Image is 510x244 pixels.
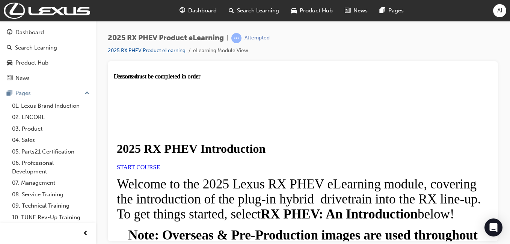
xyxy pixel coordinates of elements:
h1: 2025 RX PHEV Introduction [3,69,375,83]
a: Search Learning [3,41,93,55]
span: News [353,6,368,15]
span: Product Hub [300,6,333,15]
img: Trak [4,3,90,19]
span: car-icon [7,60,12,66]
div: Open Intercom Messenger [484,218,502,236]
span: up-icon [84,89,90,98]
a: 05. Parts21 Certification [9,146,93,158]
span: guage-icon [7,29,12,36]
span: pages-icon [380,6,385,15]
a: Product Hub [3,56,93,70]
span: guage-icon [180,6,185,15]
span: search-icon [7,45,12,51]
span: news-icon [7,75,12,82]
a: 10. TUNE Rev-Up Training [9,212,93,223]
span: learningRecordVerb_ATTEMPT-icon [231,33,241,43]
div: Attempted [244,35,270,42]
span: Search Learning [237,6,279,15]
button: AI [493,4,506,17]
strong: RX PHEV: An Introduction [147,134,304,148]
a: 08. Service Training [9,189,93,200]
button: DashboardSearch LearningProduct HubNews [3,24,93,86]
span: AI [497,6,502,15]
span: Dashboard [188,6,217,15]
div: Search Learning [15,44,57,52]
a: START COURSE [3,91,46,97]
a: 01. Lexus Brand Induction [9,100,93,112]
strong: Note: Overseas & Pre-Production images are used throughout this module for illustrative purposes ... [7,155,364,199]
span: Pages [388,6,404,15]
span: car-icon [291,6,297,15]
span: news-icon [345,6,350,15]
button: Pages [3,86,93,100]
span: 2025 RX PHEV Product eLearning [108,34,224,42]
div: Dashboard [15,28,44,37]
span: prev-icon [83,229,88,238]
span: search-icon [229,6,234,15]
a: 02. ENCORE [9,111,93,123]
a: car-iconProduct Hub [285,3,339,18]
a: news-iconNews [339,3,374,18]
div: Product Hub [15,59,48,67]
span: | [227,34,228,42]
a: 04. Sales [9,134,93,146]
span: pages-icon [7,90,12,97]
a: 2025 RX PHEV Product eLearning [108,47,186,54]
a: Dashboard [3,26,93,39]
li: eLearning Module View [193,47,248,55]
a: search-iconSearch Learning [223,3,285,18]
a: 07. Management [9,177,93,189]
a: guage-iconDashboard [174,3,223,18]
a: 03. Product [9,123,93,135]
a: News [3,71,93,85]
span: Welcome to the 2025 Lexus RX PHEV eLearning module, covering the introduction of the plug-in hybr... [3,104,367,148]
a: 06. Professional Development [9,157,93,177]
a: 09. Technical Training [9,200,93,212]
a: pages-iconPages [374,3,410,18]
div: News [15,74,30,83]
div: Pages [15,89,31,98]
